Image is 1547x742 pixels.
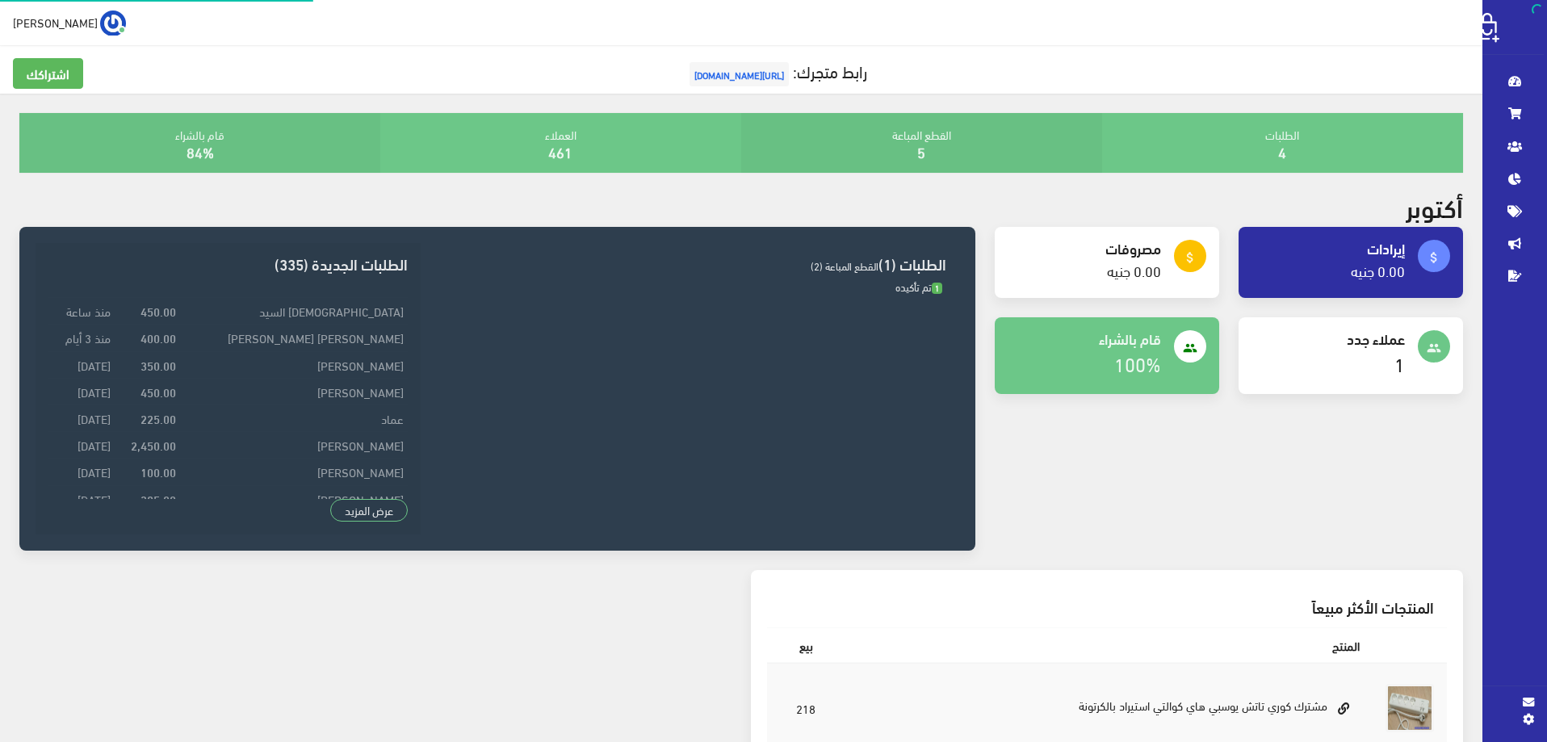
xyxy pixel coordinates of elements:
a: ... [PERSON_NAME] [13,10,126,36]
div: الطلبات [1102,113,1463,173]
h3: المنتجات الأكثر مبيعاً [780,599,1434,614]
a: رابط متجرك:[URL][DOMAIN_NAME] [685,56,867,86]
h3: الطلبات الجديدة (335) [48,256,407,271]
td: [DATE] [48,432,115,459]
h4: مصروفات [1008,240,1161,256]
img: ... [100,10,126,36]
span: القطع المباعة (2) [811,256,878,275]
th: المنتج [845,627,1373,663]
span: [URL][DOMAIN_NAME] [690,62,789,86]
div: قام بالشراء [19,113,380,173]
span: 1 [932,283,942,295]
td: [PERSON_NAME] [180,459,407,485]
strong: 450.00 [140,302,176,320]
td: [DATE] [48,351,115,378]
strong: 400.00 [140,329,176,346]
a: 5 [917,138,925,165]
h4: إيرادات [1251,240,1405,256]
a: 84% [187,138,214,165]
div: القطع المباعة [741,113,1102,173]
td: منذ 3 أيام [48,325,115,351]
td: [DATE] [48,485,115,512]
div: العملاء [380,113,741,173]
a: اشتراكك [13,58,83,89]
td: [PERSON_NAME] [180,485,407,512]
img: mshtrk-kory-tatsh-tosby-hay-koalty-astyrad.jpg [1386,684,1434,732]
i: attach_money [1427,250,1441,265]
a: 0.00 جنيه [1351,257,1405,283]
i: people [1427,341,1441,355]
strong: 2,450.00 [131,436,176,454]
td: [PERSON_NAME] [180,351,407,378]
td: عماد [180,405,407,432]
strong: 100.00 [140,463,176,480]
h4: عملاء جدد [1251,330,1405,346]
td: [DATE] [48,459,115,485]
a: 1 [1394,346,1405,380]
td: [PERSON_NAME] [PERSON_NAME] [180,325,407,351]
a: 0.00 جنيه [1107,257,1161,283]
th: بيع [767,627,845,663]
h2: أكتوبر [1406,192,1463,220]
a: عرض المزيد [330,499,408,522]
h4: قام بالشراء [1008,330,1161,346]
td: [DATE] [48,405,115,432]
td: [PERSON_NAME] [180,378,407,405]
a: 461 [548,138,572,165]
td: [DEMOGRAPHIC_DATA] السيد‬‎ [180,298,407,325]
td: [DATE] [48,378,115,405]
span: [PERSON_NAME] [13,12,98,32]
a: 100% [1114,346,1161,380]
td: [PERSON_NAME] [180,432,407,459]
td: منذ ساعة [48,298,115,325]
strong: 225.00 [140,409,176,427]
strong: 450.00 [140,383,176,400]
i: people [1183,341,1197,355]
a: 4 [1278,138,1286,165]
h3: الطلبات (1) [434,256,946,271]
i: attach_money [1183,250,1197,265]
strong: 350.00 [140,356,176,374]
span: تم تأكيده [895,277,942,296]
strong: 385.00 [140,490,176,508]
